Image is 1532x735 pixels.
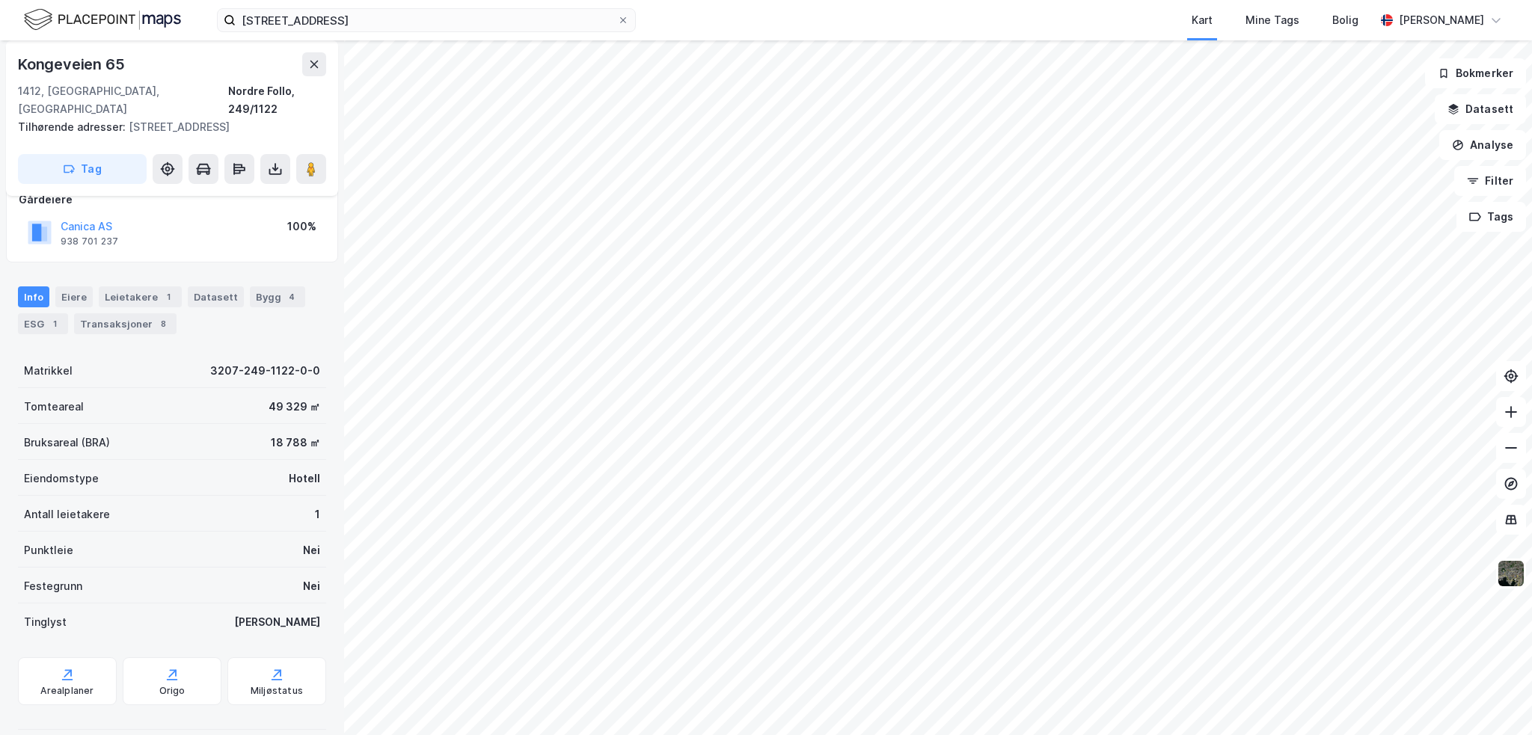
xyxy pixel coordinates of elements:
[289,470,320,488] div: Hotell
[287,218,316,236] div: 100%
[18,286,49,307] div: Info
[156,316,171,331] div: 8
[24,7,181,33] img: logo.f888ab2527a4732fd821a326f86c7f29.svg
[251,685,303,697] div: Miljøstatus
[24,577,82,595] div: Festegrunn
[1439,130,1526,160] button: Analyse
[24,434,110,452] div: Bruksareal (BRA)
[40,685,94,697] div: Arealplaner
[1245,11,1299,29] div: Mine Tags
[1425,58,1526,88] button: Bokmerker
[24,613,67,631] div: Tinglyst
[99,286,182,307] div: Leietakere
[18,82,228,118] div: 1412, [GEOGRAPHIC_DATA], [GEOGRAPHIC_DATA]
[24,505,110,523] div: Antall leietakere
[18,154,147,184] button: Tag
[1497,559,1525,588] img: 9k=
[1454,166,1526,196] button: Filter
[284,289,299,304] div: 4
[303,577,320,595] div: Nei
[271,434,320,452] div: 18 788 ㎡
[1192,11,1213,29] div: Kart
[315,505,320,523] div: 1
[250,286,305,307] div: Bygg
[234,613,320,631] div: [PERSON_NAME]
[19,191,325,209] div: Gårdeiere
[47,316,62,331] div: 1
[18,313,68,334] div: ESG
[24,541,73,559] div: Punktleie
[188,286,244,307] div: Datasett
[1456,202,1526,232] button: Tags
[24,470,99,488] div: Eiendomstype
[18,120,129,133] span: Tilhørende adresser:
[18,52,127,76] div: Kongeveien 65
[161,289,176,304] div: 1
[55,286,93,307] div: Eiere
[236,9,617,31] input: Søk på adresse, matrikkel, gårdeiere, leietakere eller personer
[24,398,84,416] div: Tomteareal
[1332,11,1358,29] div: Bolig
[159,685,186,697] div: Origo
[18,118,314,136] div: [STREET_ADDRESS]
[1399,11,1484,29] div: [PERSON_NAME]
[74,313,177,334] div: Transaksjoner
[24,362,73,380] div: Matrikkel
[210,362,320,380] div: 3207-249-1122-0-0
[1457,663,1532,735] iframe: Chat Widget
[1435,94,1526,124] button: Datasett
[1457,663,1532,735] div: Kontrollprogram for chat
[228,82,326,118] div: Nordre Follo, 249/1122
[303,541,320,559] div: Nei
[269,398,320,416] div: 49 329 ㎡
[61,236,118,247] div: 938 701 237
